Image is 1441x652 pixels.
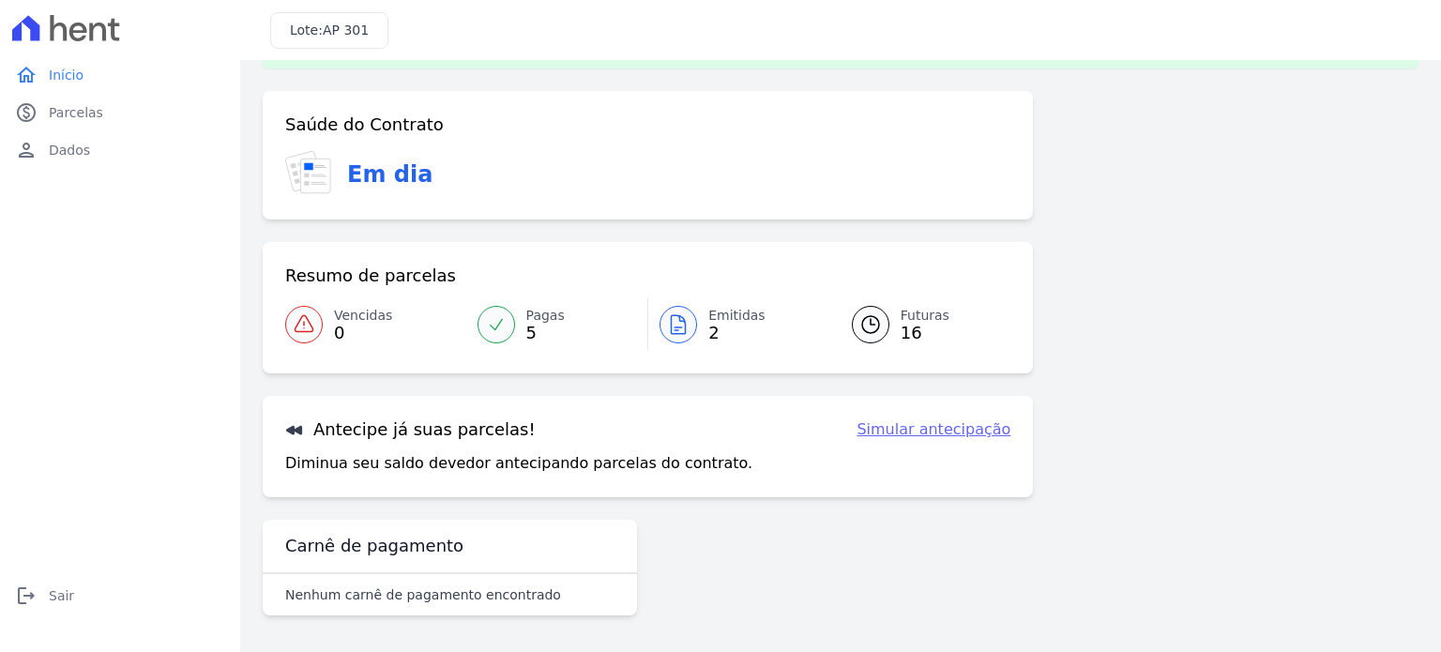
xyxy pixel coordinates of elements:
[8,131,233,169] a: personDados
[8,94,233,131] a: paidParcelas
[347,158,432,191] h3: Em dia
[857,418,1010,441] a: Simular antecipação
[334,326,392,341] span: 0
[285,265,456,287] h3: Resumo de parcelas
[466,298,648,351] a: Pagas 5
[334,306,392,326] span: Vencidas
[8,577,233,614] a: logoutSair
[49,66,83,84] span: Início
[49,103,103,122] span: Parcelas
[15,64,38,86] i: home
[285,585,561,604] p: Nenhum carnê de pagamento encontrado
[290,21,369,40] h3: Lote:
[15,584,38,607] i: logout
[49,141,90,159] span: Dados
[15,139,38,161] i: person
[285,452,752,475] p: Diminua seu saldo devedor antecipando parcelas do contrato.
[901,326,949,341] span: 16
[285,114,444,136] h3: Saúde do Contrato
[285,535,463,557] h3: Carnê de pagamento
[323,23,369,38] span: AP 301
[708,326,766,341] span: 2
[49,586,74,605] span: Sair
[15,101,38,124] i: paid
[648,298,829,351] a: Emitidas 2
[526,326,565,341] span: 5
[829,298,1011,351] a: Futuras 16
[901,306,949,326] span: Futuras
[526,306,565,326] span: Pagas
[285,298,466,351] a: Vencidas 0
[708,306,766,326] span: Emitidas
[285,418,536,441] h3: Antecipe já suas parcelas!
[8,56,233,94] a: homeInício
